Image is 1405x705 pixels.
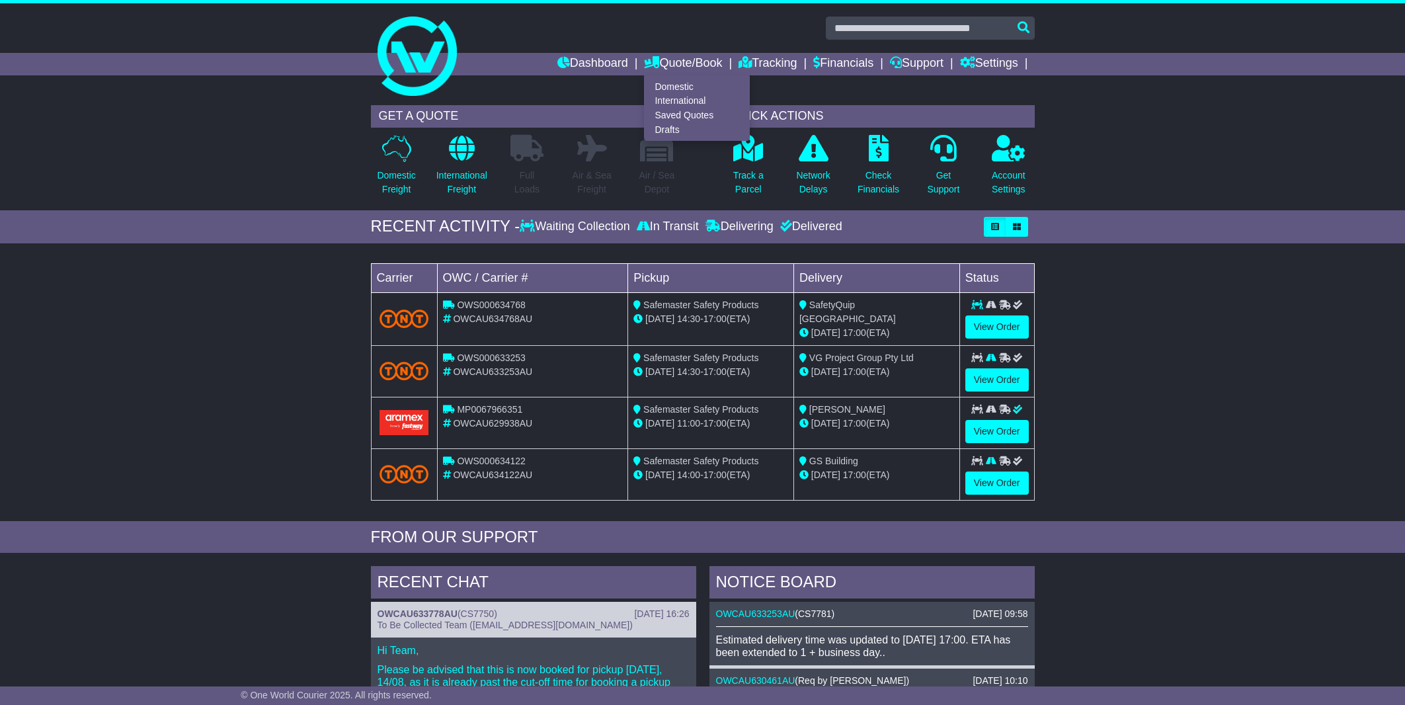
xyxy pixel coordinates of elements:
a: View Order [965,315,1029,339]
a: NetworkDelays [795,134,830,204]
p: Air & Sea Freight [573,169,612,196]
div: Delivering [702,220,777,234]
a: Settings [960,53,1018,75]
a: Domestic [645,79,749,94]
div: Quote/Book [644,75,750,141]
div: ( ) [716,675,1028,686]
a: Tracking [739,53,797,75]
img: TNT_Domestic.png [380,465,429,483]
a: CheckFinancials [857,134,900,204]
span: [DATE] [645,366,674,377]
p: Get Support [927,169,959,196]
div: NOTICE BOARD [709,566,1035,602]
span: OWCAU633253AU [453,366,532,377]
span: 17:00 [843,366,866,377]
a: AccountSettings [991,134,1026,204]
a: View Order [965,472,1029,495]
span: [PERSON_NAME] [809,404,885,415]
span: 17:00 [703,418,727,429]
td: Pickup [628,263,794,292]
a: Track aParcel [733,134,764,204]
a: View Order [965,368,1029,392]
span: 11:00 [677,418,700,429]
a: Quote/Book [644,53,722,75]
span: [DATE] [645,313,674,324]
p: Track a Parcel [733,169,764,196]
a: View Order [965,420,1029,443]
span: [DATE] [811,418,840,429]
span: OWS000634768 [457,300,526,310]
span: 17:00 [843,418,866,429]
a: InternationalFreight [436,134,488,204]
p: Air / Sea Depot [639,169,675,196]
td: Status [959,263,1034,292]
div: Delivered [777,220,842,234]
span: [DATE] [811,470,840,480]
div: (ETA) [799,468,954,482]
a: GetSupport [926,134,960,204]
a: International [645,94,749,108]
a: Dashboard [557,53,628,75]
p: Network Delays [796,169,830,196]
div: [DATE] 10:10 [973,675,1027,686]
span: 14:30 [677,366,700,377]
span: CS7781 [798,608,832,619]
img: Aramex.png [380,410,429,435]
div: - (ETA) [633,312,788,326]
a: DomesticFreight [376,134,416,204]
div: RECENT CHAT [371,566,696,602]
p: Full Loads [510,169,543,196]
p: Hi Team, [378,644,690,657]
div: In Transit [633,220,702,234]
span: 17:00 [703,470,727,480]
span: OWCAU629938AU [453,418,532,429]
span: Safemaster Safety Products [643,456,758,466]
span: [DATE] [645,418,674,429]
a: OWCAU630461AU [716,675,795,686]
td: Carrier [371,263,437,292]
a: Drafts [645,122,749,137]
div: RECENT ACTIVITY - [371,217,520,236]
span: Safemaster Safety Products [643,404,758,415]
span: 14:00 [677,470,700,480]
td: OWC / Carrier # [437,263,628,292]
span: SafetyQuip [GEOGRAPHIC_DATA] [799,300,896,324]
span: OWS000633253 [457,352,526,363]
div: (ETA) [799,326,954,340]
span: VG Project Group Pty Ltd [809,352,914,363]
span: OWCAU634768AU [453,313,532,324]
div: (ETA) [799,417,954,431]
p: Domestic Freight [377,169,415,196]
p: Check Financials [858,169,899,196]
div: FROM OUR SUPPORT [371,528,1035,547]
div: [DATE] 16:26 [634,608,689,620]
span: Safemaster Safety Products [643,300,758,310]
span: [DATE] [811,327,840,338]
div: GET A QUOTE [371,105,683,128]
span: To Be Collected Team ([EMAIL_ADDRESS][DOMAIN_NAME]) [378,620,633,630]
p: Please be advised that this is now booked for pickup [DATE], 14/08, as it is already past the cut... [378,663,690,702]
span: 17:00 [843,327,866,338]
span: Safemaster Safety Products [643,352,758,363]
span: 17:00 [703,313,727,324]
a: Saved Quotes [645,108,749,123]
span: © One World Courier 2025. All rights reserved. [241,690,432,700]
a: OWCAU633778AU [378,608,458,619]
span: [DATE] [645,470,674,480]
span: MP0067966351 [457,404,522,415]
img: TNT_Domestic.png [380,362,429,380]
span: Req by [PERSON_NAME] [798,675,906,686]
img: TNT_Domestic.png [380,310,429,327]
p: International Freight [436,169,487,196]
span: GS Building [809,456,858,466]
div: Estimated delivery time was updated to [DATE] 17:00. ETA has been extended to 1 + business day.. [716,634,1028,659]
div: [DATE] 09:58 [973,608,1027,620]
td: Delivery [793,263,959,292]
span: OWCAU634122AU [453,470,532,480]
span: CS7750 [461,608,495,619]
span: [DATE] [811,366,840,377]
div: Waiting Collection [520,220,633,234]
span: 17:00 [843,470,866,480]
div: - (ETA) [633,365,788,379]
a: Financials [813,53,873,75]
